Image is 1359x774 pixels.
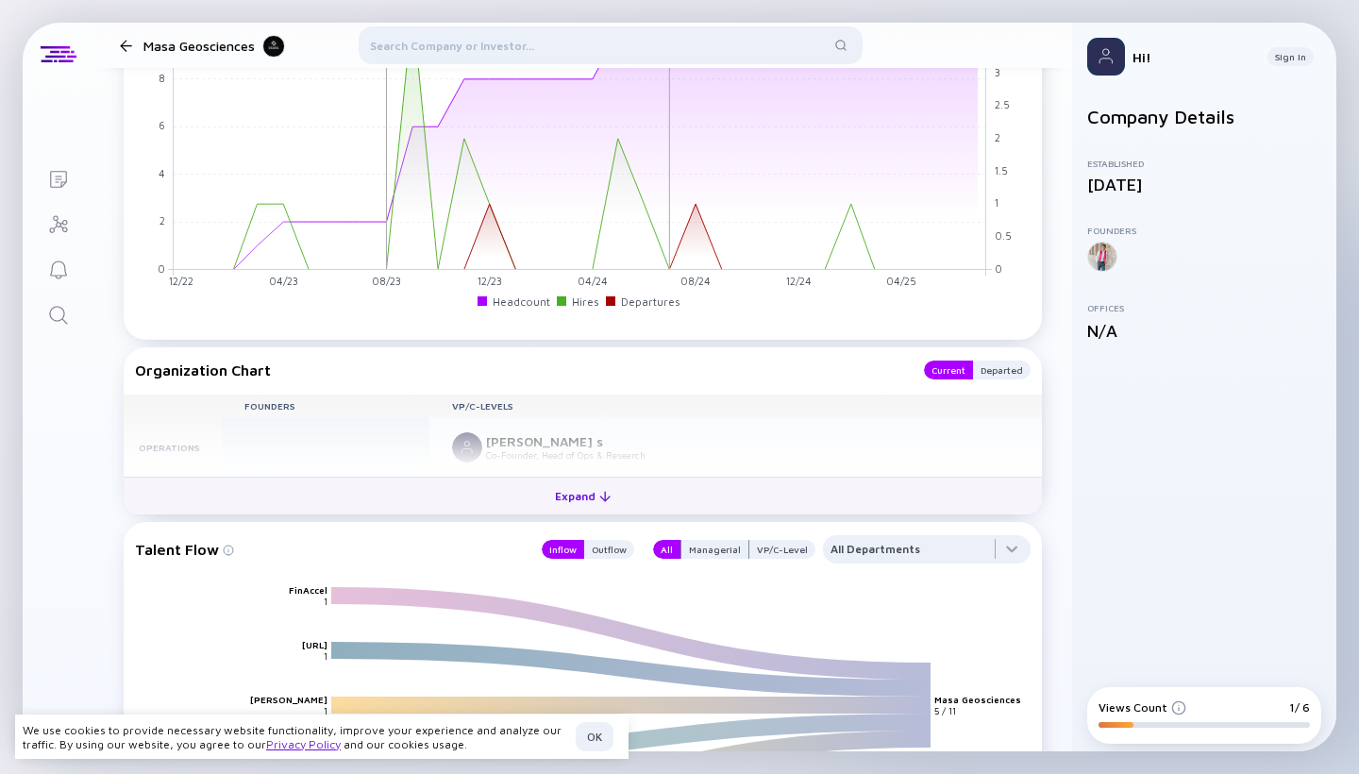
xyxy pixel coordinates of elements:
[584,540,634,559] button: Outflow
[289,583,327,595] text: FinAccel
[23,245,93,291] a: Reminders
[995,98,1010,110] tspan: 2.5
[23,723,568,751] div: We use cookies to provide necessary website functionality, improve your experience and analyze ou...
[158,261,165,274] tspan: 0
[1087,106,1321,127] h2: Company Details
[1099,700,1186,715] div: Views Count
[372,275,401,287] tspan: 08/23
[266,737,341,751] a: Privacy Policy
[159,214,165,227] tspan: 2
[995,163,1008,176] tspan: 1.5
[135,361,905,379] div: Organization Chart
[478,275,502,287] tspan: 12/23
[749,540,815,559] button: VP/C-Level
[324,704,327,715] text: 1
[159,119,165,131] tspan: 6
[23,200,93,245] a: Investor Map
[324,595,327,606] text: 1
[995,131,1000,143] tspan: 2
[1267,47,1314,66] button: Sign In
[135,535,523,564] div: Talent Flow
[934,704,956,715] text: 5 / 11
[324,649,327,661] text: 1
[1087,302,1321,313] div: Offices
[1087,38,1125,76] img: Profile Picture
[1132,49,1252,65] div: Hi!
[995,229,1012,242] tspan: 0.5
[23,155,93,200] a: Lists
[995,196,998,209] tspan: 1
[1087,225,1321,236] div: Founders
[973,361,1031,379] button: Departed
[302,638,327,649] text: [URL]
[542,540,584,559] button: Inflow
[578,275,608,287] tspan: 04/24
[681,540,748,559] div: Managerial
[250,693,327,704] text: [PERSON_NAME]
[1087,175,1321,194] div: [DATE]
[1087,158,1321,169] div: Established
[995,65,1000,77] tspan: 3
[995,261,1002,274] tspan: 0
[786,275,812,287] tspan: 12/24
[159,72,165,84] tspan: 8
[159,166,165,178] tspan: 4
[124,477,1042,514] button: Expand
[680,540,749,559] button: Managerial
[23,291,93,336] a: Search
[886,275,916,287] tspan: 04/25
[169,275,193,287] tspan: 12/22
[576,722,613,751] button: OK
[1087,321,1321,341] div: N/A
[1289,700,1310,715] div: 1/ 6
[653,540,680,559] button: All
[544,481,622,511] div: Expand
[934,693,1021,704] text: Masa Geosciences
[269,275,298,287] tspan: 04/23
[143,34,285,58] div: Masa Geosciences
[924,361,973,379] button: Current
[680,275,711,287] tspan: 08/24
